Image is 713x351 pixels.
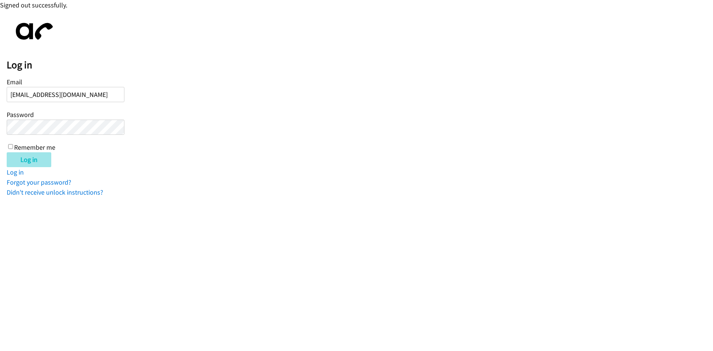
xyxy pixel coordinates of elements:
input: Log in [7,152,51,167]
img: aphone-8a226864a2ddd6a5e75d1ebefc011f4aa8f32683c2d82f3fb0802fe031f96514.svg [7,17,59,46]
a: Forgot your password? [7,178,71,186]
a: Didn't receive unlock instructions? [7,188,103,196]
label: Password [7,110,34,119]
h2: Log in [7,59,713,71]
label: Email [7,78,22,86]
a: Log in [7,168,24,176]
label: Remember me [14,143,55,152]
